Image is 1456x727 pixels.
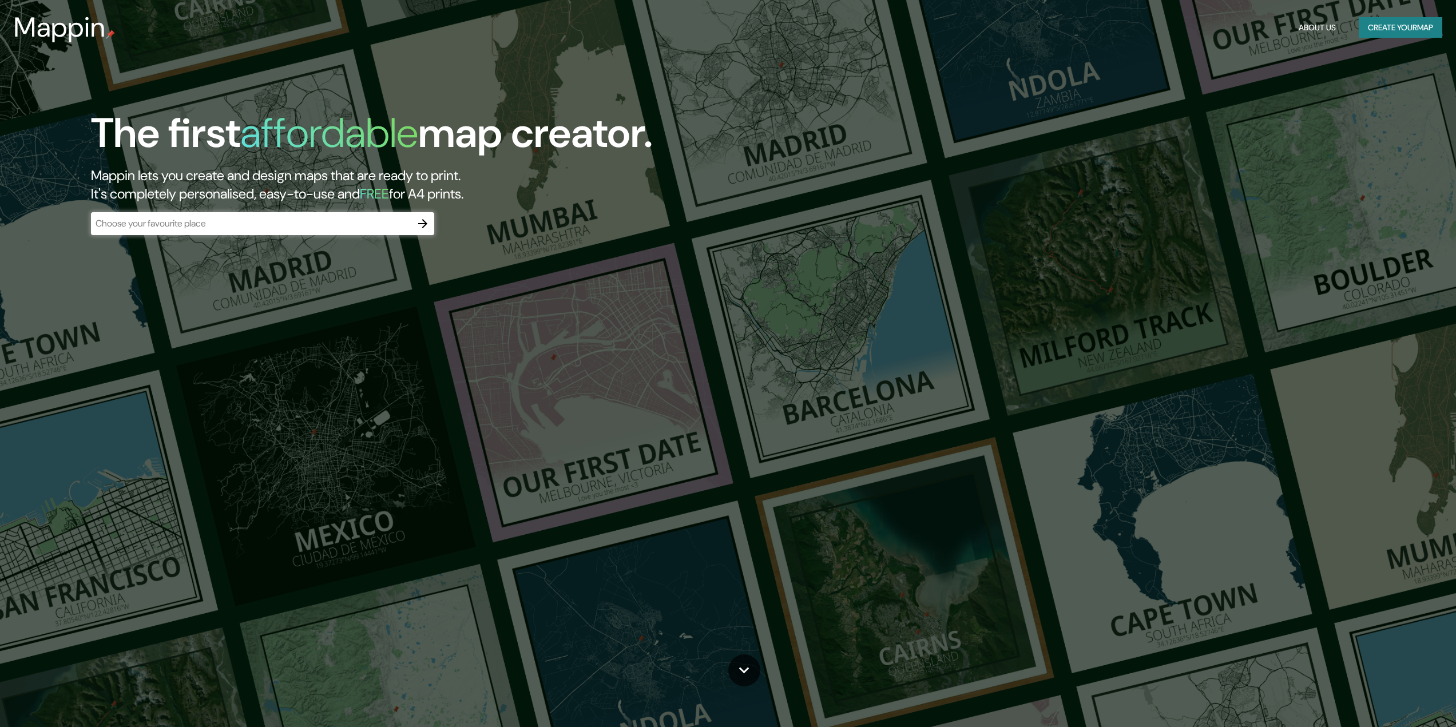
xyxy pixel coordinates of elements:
[1354,682,1443,714] iframe: Help widget launcher
[240,106,418,160] h1: affordable
[91,109,653,166] h1: The first map creator.
[91,166,819,203] h2: Mappin lets you create and design maps that are ready to print. It's completely personalised, eas...
[1294,17,1340,38] button: About Us
[1359,17,1442,38] button: Create yourmap
[14,11,106,43] h3: Mappin
[360,185,389,202] h5: FREE
[106,30,115,39] img: mappin-pin
[91,217,411,230] input: Choose your favourite place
